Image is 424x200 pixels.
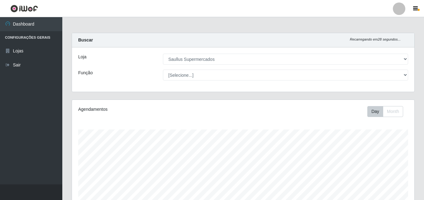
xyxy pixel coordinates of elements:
[10,5,38,12] img: CoreUI Logo
[367,106,408,117] div: Toolbar with button groups
[78,70,93,76] label: Função
[78,106,210,113] div: Agendamentos
[367,106,383,117] button: Day
[78,37,93,42] strong: Buscar
[367,106,403,117] div: First group
[350,37,401,41] i: Recarregando em 28 segundos...
[383,106,403,117] button: Month
[78,54,86,60] label: Loja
